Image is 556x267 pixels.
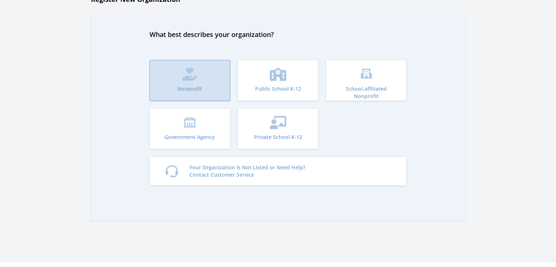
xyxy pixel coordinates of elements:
[177,85,202,93] p: Nonprofit
[164,133,215,141] p: Government Agency
[238,108,318,149] button: Private School K-12
[255,85,301,93] p: Public School K-12
[238,60,318,101] button: Public School K-12
[326,60,406,101] button: School-affiliated Nonprofit
[254,133,302,141] p: Private School K-12
[189,164,305,178] p: Your Organization Is Not Listed or Need Help? Contact Customer Service
[336,85,396,100] p: School-affiliated Nonprofit
[150,108,230,149] button: Government Agency
[150,157,407,186] a: Your Organization Is Not Listed or Need Help?Contact Customer Service
[150,60,230,101] button: Nonprofit
[150,29,407,40] h2: What best describes your organization?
